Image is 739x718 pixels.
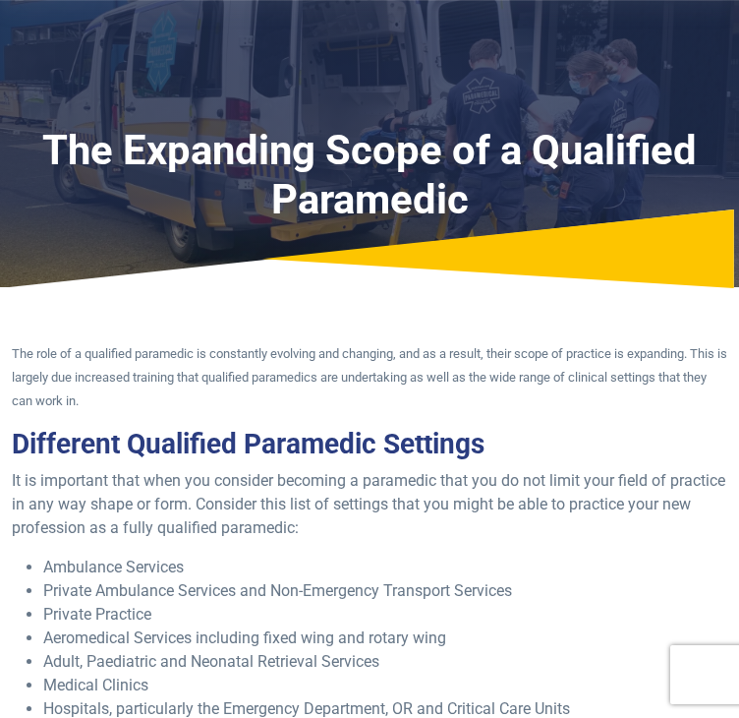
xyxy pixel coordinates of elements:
li: Private Practice [43,603,727,627]
span: The role of a qualified paramedic is constantly evolving and changing, and as a result, their sco... [12,346,727,408]
li: Medical Clinics [43,674,727,697]
p: It is important that when you consider becoming a paramedic that you do not limit your field of p... [12,469,727,540]
li: Ambulance Services [43,556,727,579]
h2: Different Qualified Paramedic Settings [12,428,727,461]
li: Private Ambulance Services and Non-Emergency Transport Services [43,579,727,603]
li: Aeromedical Services including fixed wing and rotary wing [43,627,727,650]
h1: The Expanding Scope of a Qualified Paramedic [12,126,727,224]
li: Adult, Paediatric and Neonatal Retrieval Services [43,650,727,674]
